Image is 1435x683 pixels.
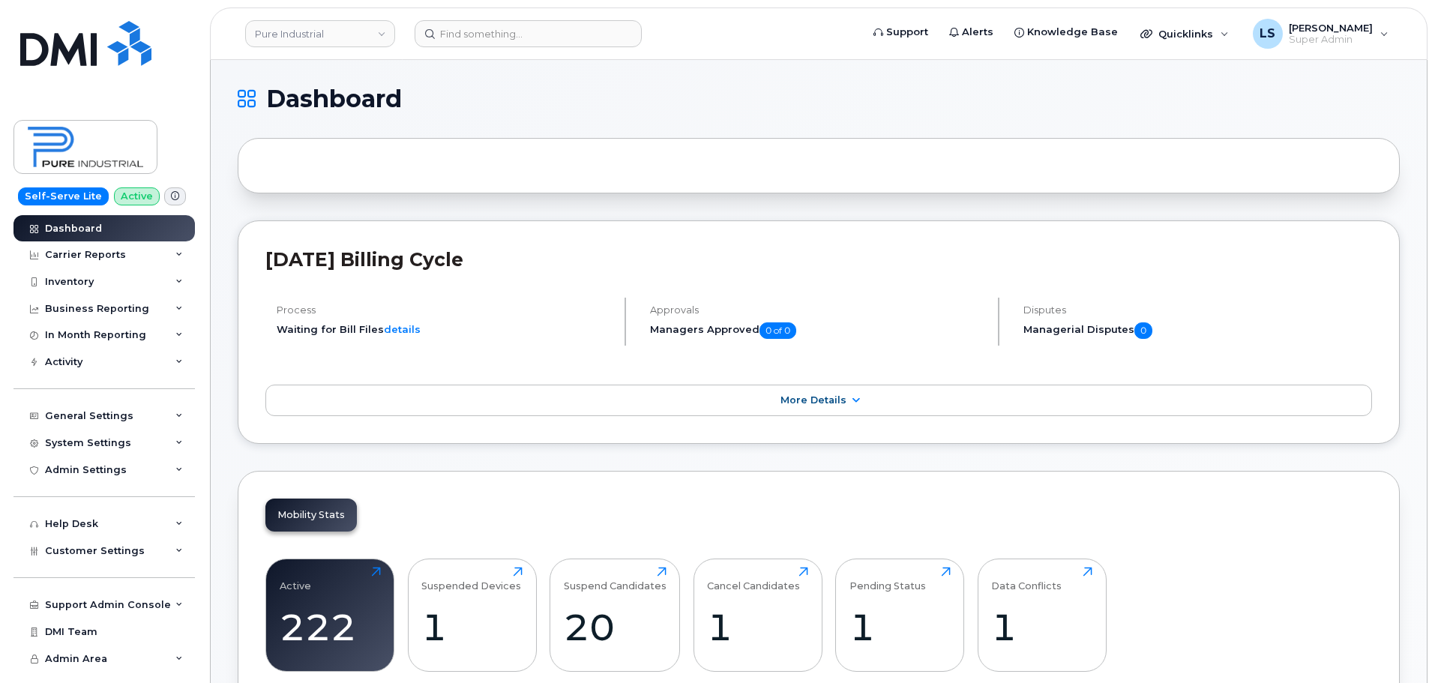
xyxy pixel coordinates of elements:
h4: Disputes [1023,304,1372,316]
h5: Managers Approved [650,322,985,339]
a: Cancel Candidates1 [707,567,808,663]
div: 222 [280,605,381,649]
a: Suspended Devices1 [421,567,523,663]
h4: Process [277,304,612,316]
div: Suspended Devices [421,567,521,592]
h4: Approvals [650,304,985,316]
div: 1 [991,605,1092,649]
div: Data Conflicts [991,567,1062,592]
a: Data Conflicts1 [991,567,1092,663]
div: 1 [849,605,951,649]
div: Pending Status [849,567,926,592]
h2: [DATE] Billing Cycle [265,248,1372,271]
div: 1 [707,605,808,649]
a: Active222 [280,567,381,663]
div: Suspend Candidates [564,567,667,592]
a: details [384,323,421,335]
div: 20 [564,605,667,649]
span: 0 [1134,322,1152,339]
span: 0 of 0 [759,322,796,339]
div: Active [280,567,311,592]
li: Waiting for Bill Files [277,322,612,337]
span: Dashboard [266,88,402,110]
a: Suspend Candidates20 [564,567,667,663]
h5: Managerial Disputes [1023,322,1372,339]
span: More Details [780,394,846,406]
div: Cancel Candidates [707,567,800,592]
div: 1 [421,605,523,649]
a: Pending Status1 [849,567,951,663]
